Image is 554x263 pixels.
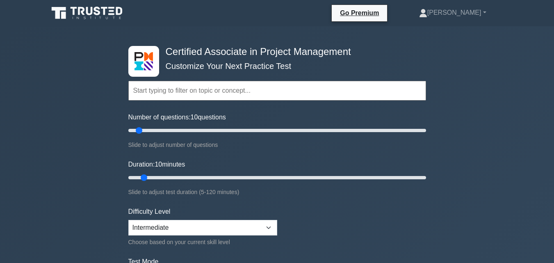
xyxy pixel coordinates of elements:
div: Choose based on your current skill level [128,237,277,247]
a: Go Premium [335,8,384,18]
div: Slide to adjust number of questions [128,140,426,150]
h4: Certified Associate in Project Management [162,46,386,58]
span: 10 [155,161,162,168]
span: 10 [191,114,198,121]
label: Duration: minutes [128,160,185,169]
div: Slide to adjust test duration (5-120 minutes) [128,187,426,197]
a: [PERSON_NAME] [399,5,506,21]
input: Start typing to filter on topic or concept... [128,81,426,101]
label: Difficulty Level [128,207,171,217]
label: Number of questions: questions [128,112,226,122]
